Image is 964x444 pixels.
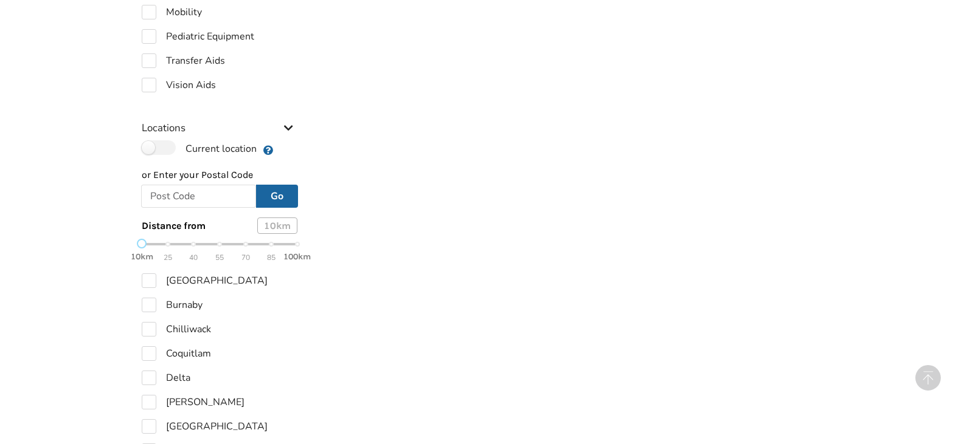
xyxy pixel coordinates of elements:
[257,217,297,234] div: 10 km
[142,298,203,312] label: Burnaby
[267,251,276,265] span: 85
[142,395,244,409] label: [PERSON_NAME]
[142,220,206,231] span: Distance from
[142,168,297,182] p: or Enter your Postal Code
[142,78,216,92] label: Vision Aids
[141,185,256,208] input: Post Code
[241,251,250,265] span: 70
[142,419,268,434] label: [GEOGRAPHIC_DATA]
[142,53,225,68] label: Transfer Aids
[256,185,298,208] button: Go
[142,322,211,336] label: Chilliwack
[142,29,254,44] label: Pediatric Equipment
[142,97,297,140] div: Locations
[164,251,172,265] span: 25
[131,251,153,262] strong: 10km
[142,346,211,361] label: Coquitlam
[142,273,268,288] label: [GEOGRAPHIC_DATA]
[142,140,257,156] label: Current location
[283,251,311,262] strong: 100km
[142,371,190,385] label: Delta
[142,5,202,19] label: Mobility
[215,251,224,265] span: 55
[189,251,198,265] span: 40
